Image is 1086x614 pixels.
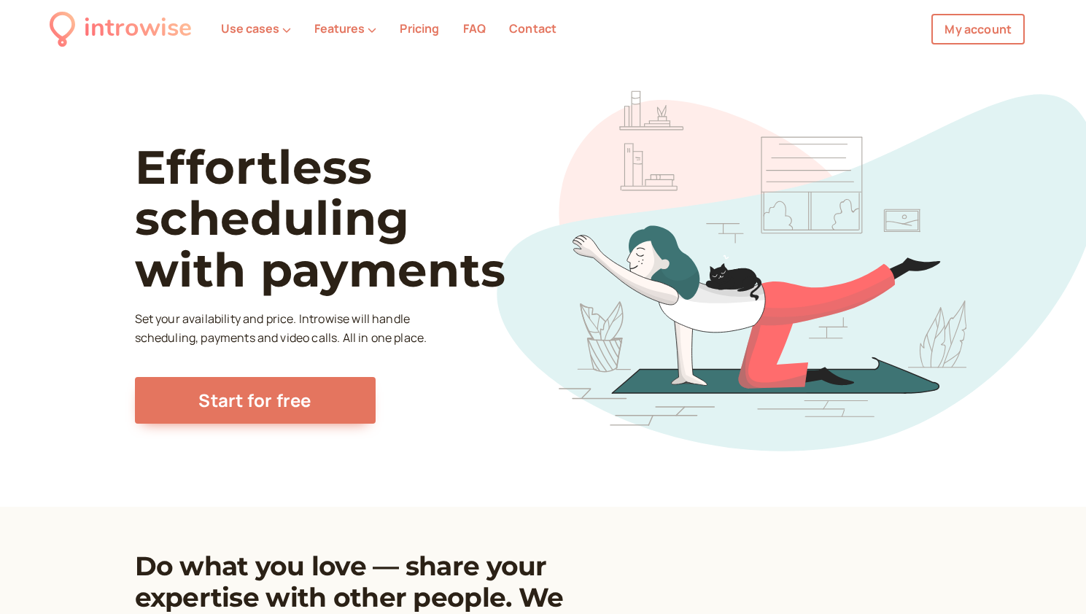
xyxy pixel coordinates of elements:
[314,22,376,35] button: Features
[1013,544,1086,614] iframe: Chat Widget
[135,141,559,295] h1: Effortless scheduling with payments
[50,9,192,49] a: introwise
[84,9,192,49] div: introwise
[135,377,376,424] a: Start for free
[463,20,486,36] a: FAQ
[221,22,291,35] button: Use cases
[509,20,556,36] a: Contact
[135,310,431,348] p: Set your availability and price. Introwise will handle scheduling, payments and video calls. All ...
[400,20,439,36] a: Pricing
[931,14,1025,44] a: My account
